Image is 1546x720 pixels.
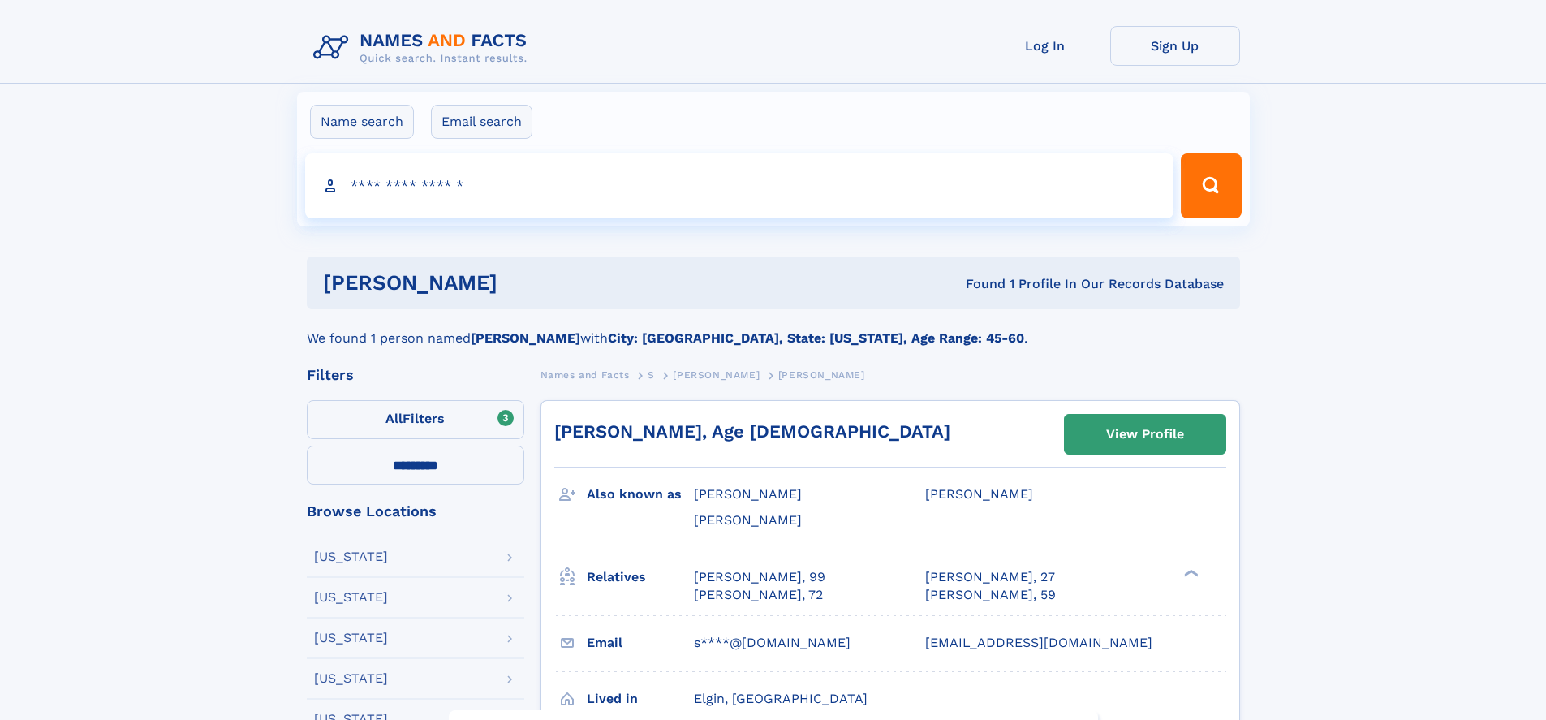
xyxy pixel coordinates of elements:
[310,105,414,139] label: Name search
[648,369,655,381] span: S
[1180,567,1199,578] div: ❯
[323,273,732,293] h1: [PERSON_NAME]
[1110,26,1240,66] a: Sign Up
[314,632,388,645] div: [US_STATE]
[431,105,532,139] label: Email search
[307,26,540,70] img: Logo Names and Facts
[554,421,950,442] a: [PERSON_NAME], Age [DEMOGRAPHIC_DATA]
[1065,415,1225,454] a: View Profile
[314,550,388,563] div: [US_STATE]
[307,504,524,519] div: Browse Locations
[314,672,388,685] div: [US_STATE]
[314,591,388,604] div: [US_STATE]
[694,512,802,528] span: [PERSON_NAME]
[925,486,1033,502] span: [PERSON_NAME]
[587,563,694,591] h3: Relatives
[778,369,865,381] span: [PERSON_NAME]
[587,629,694,657] h3: Email
[925,635,1152,650] span: [EMAIL_ADDRESS][DOMAIN_NAME]
[608,330,1024,346] b: City: [GEOGRAPHIC_DATA], State: [US_STATE], Age Range: 45-60
[587,685,694,713] h3: Lived in
[307,368,524,382] div: Filters
[673,364,760,385] a: [PERSON_NAME]
[307,309,1240,348] div: We found 1 person named with .
[980,26,1110,66] a: Log In
[673,369,760,381] span: [PERSON_NAME]
[694,691,868,706] span: Elgin, [GEOGRAPHIC_DATA]
[648,364,655,385] a: S
[694,586,823,604] a: [PERSON_NAME], 72
[694,486,802,502] span: [PERSON_NAME]
[1181,153,1241,218] button: Search Button
[587,481,694,508] h3: Also known as
[731,275,1224,293] div: Found 1 Profile In Our Records Database
[925,568,1055,586] a: [PERSON_NAME], 27
[540,364,630,385] a: Names and Facts
[1106,416,1184,453] div: View Profile
[471,330,580,346] b: [PERSON_NAME]
[305,153,1174,218] input: search input
[925,586,1056,604] a: [PERSON_NAME], 59
[307,400,524,439] label: Filters
[385,411,403,426] span: All
[694,568,825,586] a: [PERSON_NAME], 99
